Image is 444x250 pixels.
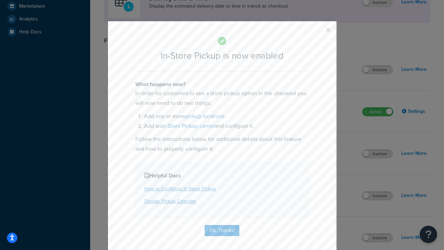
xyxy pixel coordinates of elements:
[144,121,309,131] li: Add an and configure it.
[185,112,224,120] a: pickup locations
[205,225,239,236] button: Ok, Thanks!
[144,185,216,192] a: How to Configure In-Store Pickup
[161,122,215,130] a: In-Store Pickup carrier
[135,80,309,89] h4: What happens now?
[144,198,196,205] a: Display Pickup Calendar
[144,172,300,180] h4: Helpful Docs
[135,51,309,61] h2: In-Store Pickup is now enabled
[144,111,309,121] li: Add one or more .
[135,134,309,154] p: Follow the instructions below for additional details about this feature and how to properly confi...
[135,89,309,108] p: In order for customers to see a store pickup option in the checkout you will now need to do two t...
